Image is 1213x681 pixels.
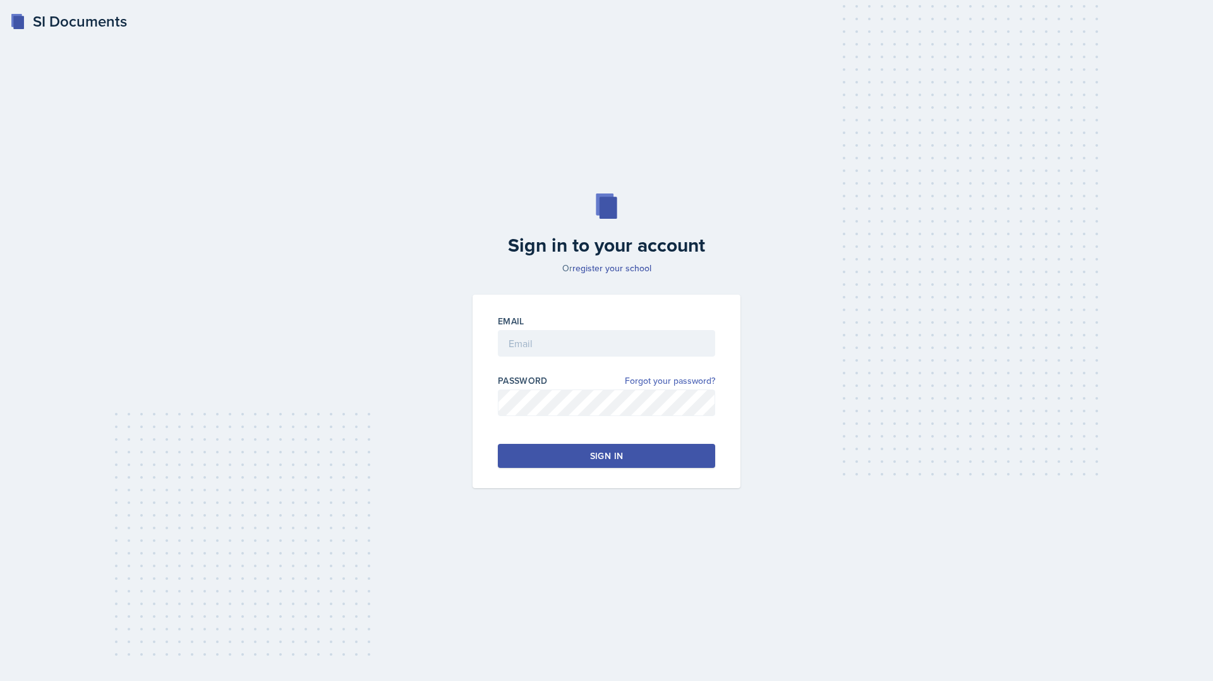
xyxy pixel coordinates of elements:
label: Email [498,315,524,328]
h2: Sign in to your account [465,234,748,257]
div: Sign in [590,450,623,462]
input: Email [498,330,715,357]
p: Or [465,262,748,274]
a: register your school [572,262,651,274]
button: Sign in [498,444,715,468]
label: Password [498,374,548,387]
a: Forgot your password? [625,374,715,388]
a: SI Documents [10,10,127,33]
